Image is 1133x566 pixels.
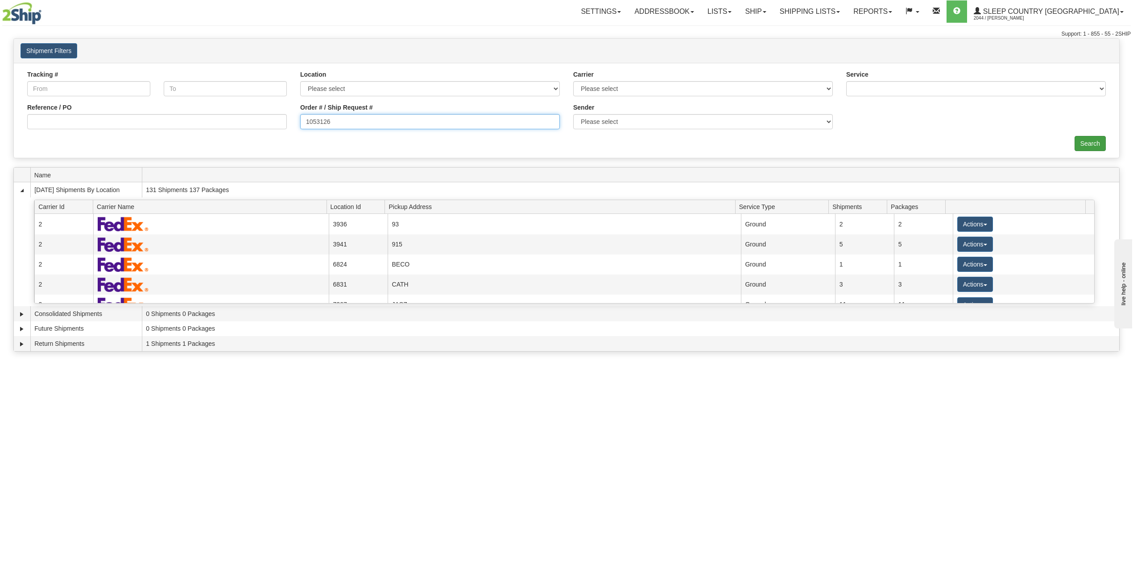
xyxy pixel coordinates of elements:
img: FedEx Express® [98,217,149,231]
td: 11 [835,295,894,315]
td: 3936 [329,214,388,234]
td: [DATE] Shipments By Location [30,182,142,197]
td: Ground [741,234,835,254]
a: Shipping lists [773,0,847,23]
span: Carrier Id [38,200,93,213]
input: Search [1075,136,1106,151]
td: 0 Shipments 0 Packages [142,321,1119,336]
a: Reports [847,0,899,23]
td: 3941 [329,234,388,254]
button: Actions [957,257,993,272]
a: Expand [17,340,26,349]
td: Ground [741,295,835,315]
td: 2 [835,214,894,234]
a: Settings [574,0,628,23]
input: From [27,81,150,96]
span: Sleep Country [GEOGRAPHIC_DATA] [981,8,1119,15]
span: Carrier Name [97,200,327,213]
img: FedEx Express® [98,277,149,292]
label: Tracking # [27,70,58,79]
img: logo2044.jpg [2,2,41,25]
label: Reference / PO [27,103,72,112]
td: Consolidated Shipments [30,306,142,321]
span: Name [34,168,142,182]
button: Actions [957,297,993,312]
span: Packages [891,200,945,213]
span: Location Id [331,200,385,213]
td: 915 [388,234,741,254]
td: 2 [34,254,93,275]
td: BECO [388,254,741,275]
td: 3 [835,275,894,295]
td: Ground [741,254,835,275]
button: Actions [957,237,993,252]
td: 1 [894,254,953,275]
img: FedEx Express® [98,297,149,312]
span: Service Type [739,200,829,213]
a: Expand [17,324,26,333]
td: Return Shipments [30,336,142,351]
div: live help - online [7,8,83,14]
td: 3 [894,275,953,295]
label: Carrier [573,70,594,79]
td: 1 [835,254,894,275]
td: 5 [835,234,894,254]
td: 5 [894,234,953,254]
td: 6824 [329,254,388,275]
iframe: chat widget [1112,238,1132,328]
td: 7267 [329,295,388,315]
a: Lists [701,0,738,23]
a: Addressbook [628,0,701,23]
input: To [164,81,287,96]
td: 2 [34,295,93,315]
span: Shipments [832,200,887,213]
td: 131 Shipments 137 Packages [142,182,1119,197]
span: 2044 / [PERSON_NAME] [974,14,1041,23]
td: 6831 [329,275,388,295]
label: Service [846,70,868,79]
span: Pickup Address [389,200,735,213]
label: Location [300,70,326,79]
td: 2 [894,214,953,234]
td: 2 [34,234,93,254]
div: Support: 1 - 855 - 55 - 2SHIP [2,30,1131,38]
img: FedEx Express® [98,237,149,252]
td: 93 [388,214,741,234]
td: 11 [894,295,953,315]
td: CATH [388,275,741,295]
label: Sender [573,103,594,112]
td: 1 Shipments 1 Packages [142,336,1119,351]
td: JASZ [388,295,741,315]
a: Sleep Country [GEOGRAPHIC_DATA] 2044 / [PERSON_NAME] [967,0,1130,23]
button: Actions [957,217,993,232]
td: 2 [34,214,93,234]
td: Ground [741,214,835,234]
a: Collapse [17,186,26,195]
button: Shipment Filters [21,43,77,58]
img: FedEx Express® [98,257,149,272]
button: Actions [957,277,993,292]
label: Order # / Ship Request # [300,103,373,112]
td: 2 [34,275,93,295]
a: Ship [738,0,773,23]
td: 0 Shipments 0 Packages [142,306,1119,321]
td: Ground [741,275,835,295]
a: Expand [17,310,26,319]
td: Future Shipments [30,321,142,336]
